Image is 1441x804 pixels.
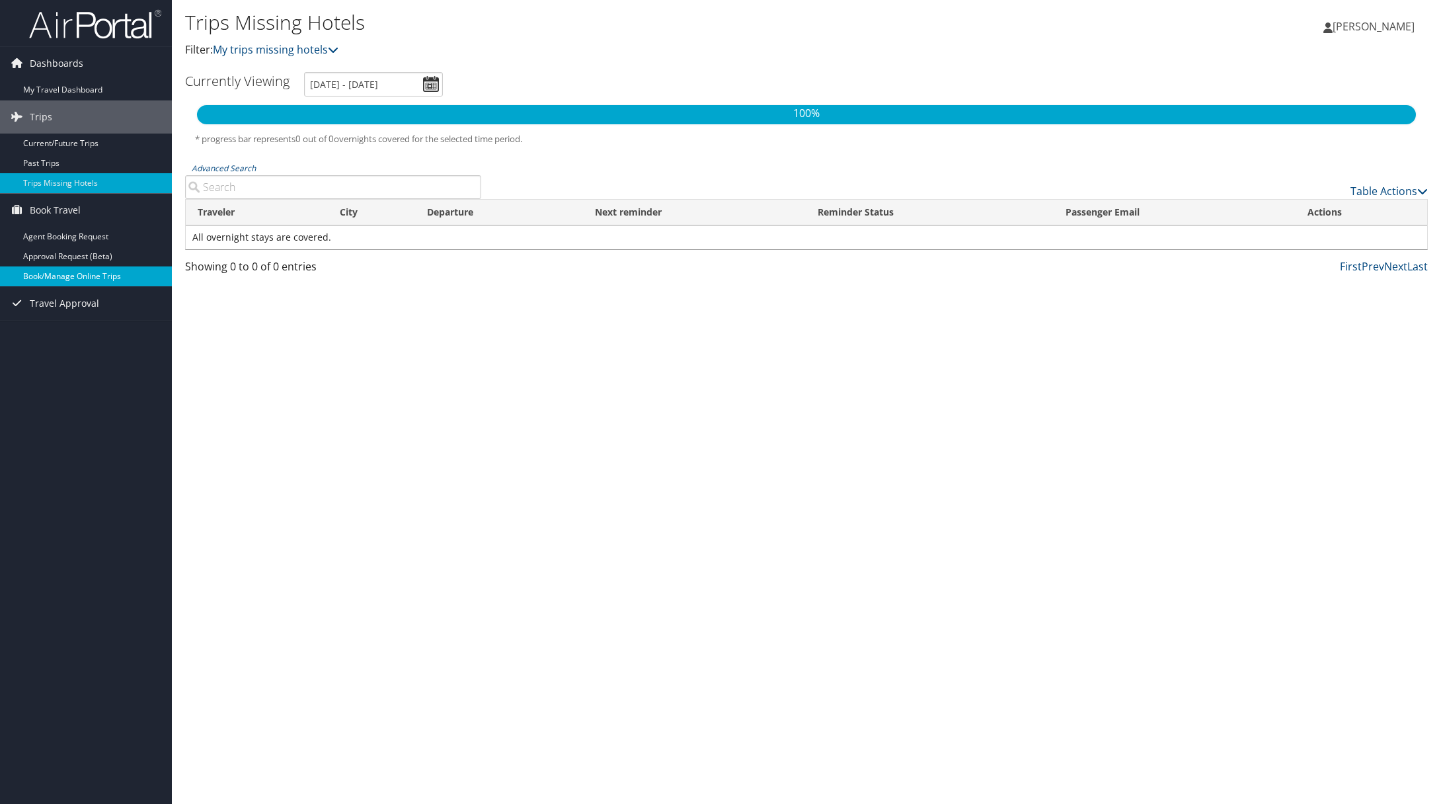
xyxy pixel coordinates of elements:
[30,100,52,134] span: Trips
[30,194,81,227] span: Book Travel
[30,47,83,80] span: Dashboards
[1323,7,1428,46] a: [PERSON_NAME]
[1340,259,1362,274] a: First
[806,200,1053,225] th: Reminder Status
[185,72,290,90] h3: Currently Viewing
[415,200,583,225] th: Departure: activate to sort column descending
[185,259,481,281] div: Showing 0 to 0 of 0 entries
[1350,184,1428,198] a: Table Actions
[583,200,806,225] th: Next reminder
[295,133,334,145] span: 0 out of 0
[30,287,99,320] span: Travel Approval
[29,9,161,40] img: airportal-logo.png
[197,105,1416,122] p: 100%
[185,42,1013,59] p: Filter:
[192,163,256,174] a: Advanced Search
[186,225,1427,249] td: All overnight stays are covered.
[328,200,414,225] th: City: activate to sort column ascending
[1333,19,1415,34] span: [PERSON_NAME]
[1296,200,1427,225] th: Actions
[213,42,338,57] a: My trips missing hotels
[1407,259,1428,274] a: Last
[304,72,443,97] input: [DATE] - [DATE]
[195,133,1418,145] h5: * progress bar represents overnights covered for the selected time period.
[185,175,481,199] input: Advanced Search
[185,9,1013,36] h1: Trips Missing Hotels
[186,200,328,225] th: Traveler: activate to sort column ascending
[1384,259,1407,274] a: Next
[1362,259,1384,274] a: Prev
[1054,200,1296,225] th: Passenger Email: activate to sort column ascending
